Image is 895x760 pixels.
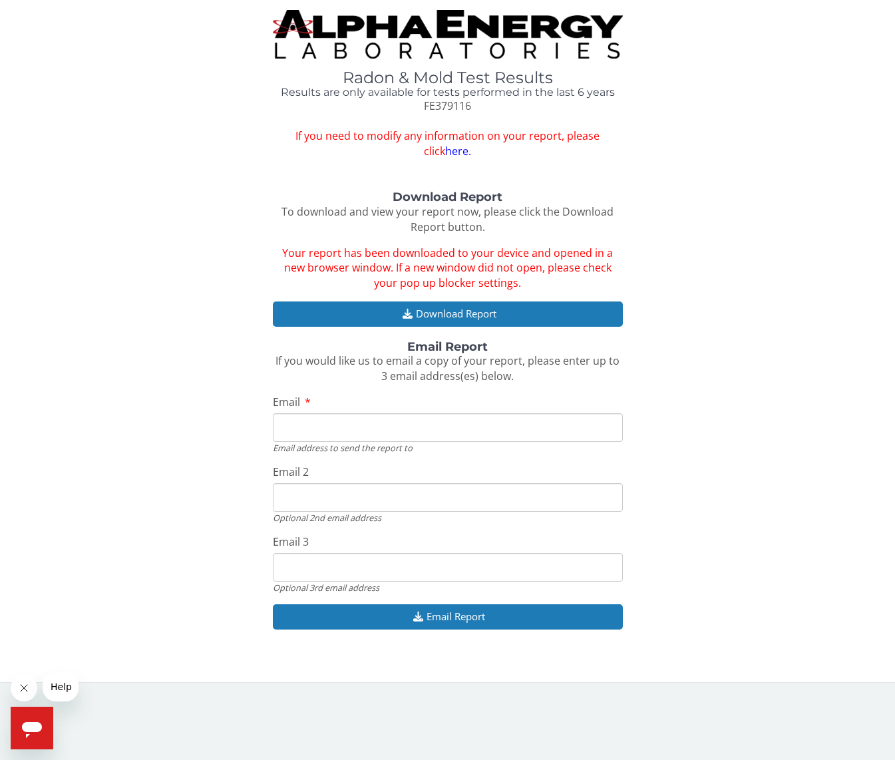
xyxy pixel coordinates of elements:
[43,672,79,701] iframe: Message from company
[273,582,623,594] div: Optional 3rd email address
[281,204,614,234] span: To download and view your report now, please click the Download Report button.
[11,675,37,701] iframe: Close message
[273,69,623,87] h1: Radon & Mold Test Results
[282,246,613,291] span: Your report has been downloaded to your device and opened in a new browser window. If a new windo...
[275,353,620,383] span: If you would like us to email a copy of your report, please enter up to 3 email address(es) below.
[273,128,623,159] span: If you need to modify any information on your report, please click
[273,512,623,524] div: Optional 2nd email address
[273,10,623,59] img: TightCrop.jpg
[273,301,623,326] button: Download Report
[393,190,502,204] strong: Download Report
[273,534,309,549] span: Email 3
[273,87,623,98] h4: Results are only available for tests performed in the last 6 years
[407,339,488,354] strong: Email Report
[273,465,309,479] span: Email 2
[445,144,471,158] a: here.
[424,98,471,113] span: FE379116
[11,707,53,749] iframe: Button to launch messaging window
[273,604,623,629] button: Email Report
[273,395,300,409] span: Email
[273,442,623,454] div: Email address to send the report to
